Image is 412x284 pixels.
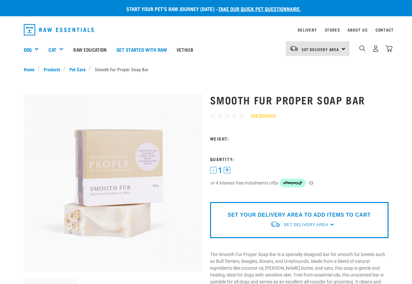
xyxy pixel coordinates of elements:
img: home-icon@2x.png [386,45,392,52]
a: take our quick pet questionnaire. [218,7,301,10]
div: or 4 interest-free instalments of by [210,179,389,188]
a: Products [40,66,64,73]
a: About Us [348,29,367,31]
span: ☆ [239,112,244,119]
a: Raw Education [68,36,111,62]
a: Get started with Raw [112,36,172,62]
span: 1 [218,167,222,174]
span: ☆ [210,112,216,119]
a: Vethub [172,36,198,62]
span: Set Delivery Area [302,48,339,50]
span: ☆ [217,112,223,119]
h3: Weight: [210,136,389,141]
img: Smooth fur soap [24,94,202,272]
p: SET YOUR DELIVERY AREA TO ADD ITEMS TO CART [228,211,371,219]
a: See Reviews [244,112,276,119]
span: ☆ [232,112,237,119]
img: Raw Essentials Logo [24,24,94,35]
img: van-moving.png [290,46,298,51]
a: Home [24,66,38,73]
h3: Quantity: [210,156,389,161]
a: Pet Care [66,66,89,73]
img: home-icon-1@2x.png [359,45,365,51]
nav: breadcrumbs [24,66,389,73]
nav: dropdown navigation [19,21,394,38]
a: Dog [24,46,32,53]
span: ☆ [224,112,230,119]
img: van-moving.png [270,221,280,228]
a: Contact [376,29,394,31]
span: Set Delivery Area [284,223,328,227]
h1: Smooth Fur Proper Soap Bar [210,94,389,106]
button: - [210,167,217,173]
img: user.png [372,45,379,52]
a: Cat [49,46,56,53]
button: + [224,167,230,173]
a: Stores [325,29,340,31]
a: Delivery [298,29,317,31]
img: Afterpay [280,179,306,188]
